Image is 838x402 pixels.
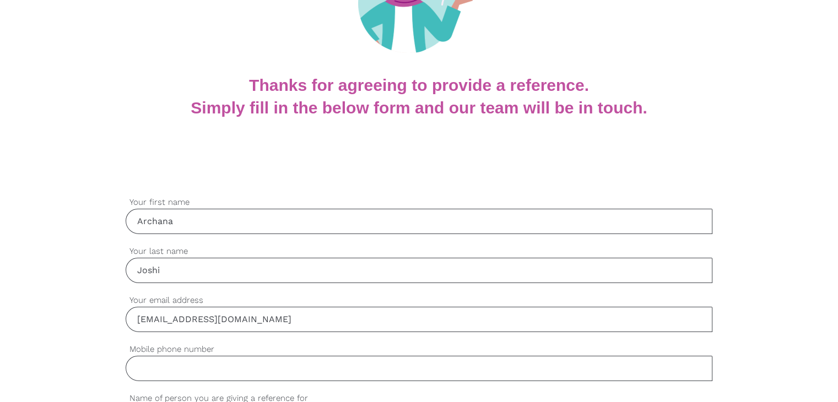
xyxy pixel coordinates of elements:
label: Mobile phone number [126,343,712,356]
b: Simply fill in the below form and our team will be in touch. [191,99,647,117]
b: Thanks for agreeing to provide a reference. [249,76,589,94]
label: Your last name [126,245,712,258]
label: Your email address [126,294,712,307]
label: Your first name [126,196,712,209]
